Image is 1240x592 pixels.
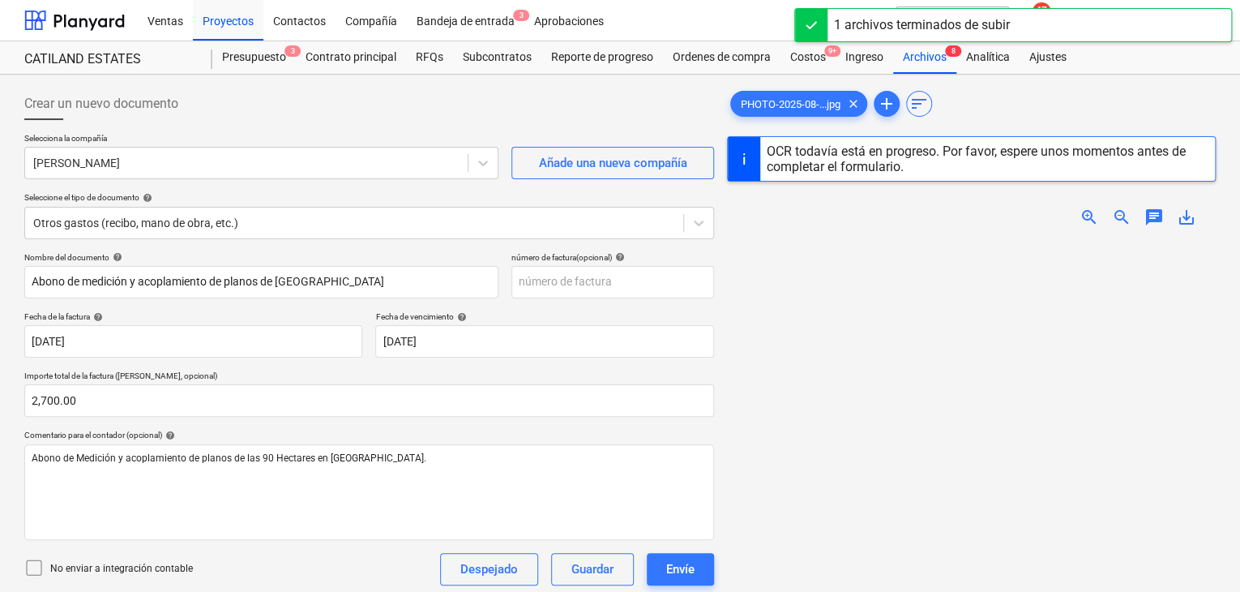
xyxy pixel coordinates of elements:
input: Importe total de la factura (coste neto, opcional) [24,384,714,417]
span: help [162,431,175,440]
span: 3 [513,10,529,21]
span: help [109,252,122,262]
input: Fecha de factura no especificada [24,325,362,358]
div: Costos [780,41,836,74]
span: 3 [284,45,301,57]
button: Despejado [440,553,538,586]
input: Fecha de vencimiento no especificada [375,325,713,358]
div: número de factura (opcional) [511,252,714,263]
span: add [877,94,896,114]
a: Ingreso [836,41,893,74]
span: zoom_in [1080,208,1099,227]
a: Ordenes de compra [663,41,780,74]
div: Seleccione el tipo de documento [24,192,714,203]
iframe: Chat Widget [1159,514,1240,592]
a: Ajustes [1020,41,1076,74]
div: Nombre del documento [24,252,498,263]
input: número de factura [511,266,714,298]
span: help [612,252,625,262]
span: Abono de Medición y acoplamiento de planos de las 90 Hectares en [GEOGRAPHIC_DATA]. [32,453,426,464]
div: Fecha de vencimiento [375,311,713,322]
div: Archivos [893,41,956,74]
a: Analítica [956,41,1020,74]
p: Importe total de la factura ([PERSON_NAME], opcional) [24,371,714,384]
a: Subcontratos [453,41,541,74]
p: No enviar a integración contable [50,562,193,576]
span: 9+ [824,45,840,57]
span: chat [1144,208,1164,227]
span: sort [909,94,929,114]
div: Envíe [666,559,695,580]
span: Crear un nuevo documento [24,94,178,114]
div: CATILAND ESTATES [24,51,193,68]
span: help [453,312,466,322]
button: Guardar [551,553,634,586]
span: zoom_out [1112,208,1131,227]
button: Envíe [647,553,714,586]
button: Añade una nueva compañía [511,147,714,179]
span: help [90,312,103,322]
a: Costos9+ [780,41,836,74]
div: Widget de chat [1159,514,1240,592]
div: Añade una nueva compañía [538,152,686,174]
span: 8 [945,45,961,57]
div: Fecha de la factura [24,311,362,322]
input: Nombre del documento [24,266,498,298]
span: help [139,193,152,203]
div: Despejado [460,559,518,580]
span: PHOTO-2025-08-...jpg [731,98,850,110]
div: PHOTO-2025-08-...jpg [730,91,867,117]
span: save_alt [1177,208,1196,227]
a: Archivos8 [893,41,956,74]
div: OCR todavía está en progreso. Por favor, espere unos momentos antes de completar el formulario. [767,144,1208,174]
span: clear [844,94,863,114]
div: Comentario para el contador (opcional) [24,430,714,440]
a: RFQs [406,41,453,74]
div: 1 archivos terminados de subir [834,15,1010,35]
a: Presupuesto3 [212,41,296,74]
div: Guardar [571,559,614,580]
a: Contrato principal [296,41,406,74]
a: Reporte de progreso [541,41,663,74]
div: Presupuesto [212,41,296,74]
p: Selecciona la compañía [24,133,498,147]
